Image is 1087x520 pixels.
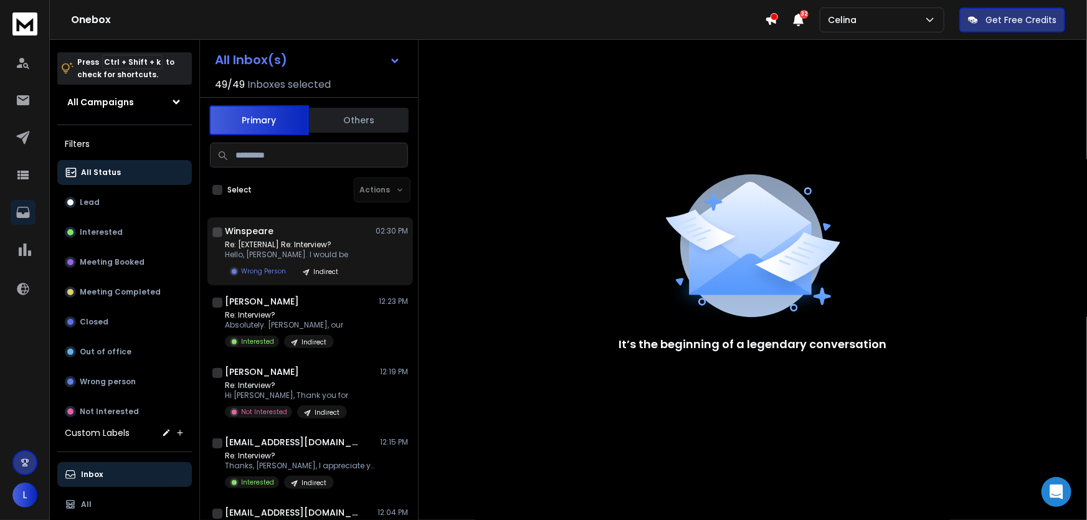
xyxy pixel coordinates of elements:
img: logo [12,12,37,35]
button: Meeting Completed [57,280,192,305]
h1: [PERSON_NAME] [225,366,299,378]
p: Hi [PERSON_NAME], Thank you for [225,390,348,400]
p: Press to check for shortcuts. [77,56,174,81]
p: Re: Interview? [225,310,343,320]
h3: Custom Labels [65,427,130,439]
button: Lead [57,190,192,215]
p: Absolutely. [PERSON_NAME], our [225,320,343,330]
span: 32 [800,10,809,19]
h1: [PERSON_NAME] [225,295,299,308]
button: Wrong person [57,369,192,394]
p: Indirect [301,478,326,488]
h3: Filters [57,135,192,153]
button: Closed [57,310,192,334]
h1: All Inbox(s) [215,54,287,66]
p: 12:15 PM [380,437,408,447]
button: L [12,483,37,508]
p: Not Interested [80,407,139,417]
p: It’s the beginning of a legendary conversation [619,336,887,353]
p: Re: Interview? [225,451,374,461]
p: 12:19 PM [380,367,408,377]
p: Out of office [80,347,131,357]
button: Not Interested [57,399,192,424]
p: 02:30 PM [376,226,408,236]
p: Indirect [313,267,338,277]
button: Interested [57,220,192,245]
p: Indirect [315,408,339,417]
p: Meeting Booked [80,257,145,267]
p: Interested [241,337,274,346]
button: Inbox [57,462,192,487]
h1: [EMAIL_ADDRESS][DOMAIN_NAME] [225,506,362,519]
p: Thanks, [PERSON_NAME], I appreciate your [225,461,374,471]
p: Meeting Completed [80,287,161,297]
button: Out of office [57,339,192,364]
p: Interested [80,227,123,237]
p: Lead [80,197,100,207]
p: 12:04 PM [377,508,408,518]
p: Not Interested [241,407,287,417]
p: Closed [80,317,108,327]
button: Primary [209,105,309,135]
h1: [EMAIL_ADDRESS][DOMAIN_NAME] [225,436,362,448]
button: All [57,492,192,517]
h3: Inboxes selected [247,77,331,92]
h1: Onebox [71,12,765,27]
p: Get Free Credits [985,14,1056,26]
span: 49 / 49 [215,77,245,92]
p: Re: Interview? [225,381,348,390]
p: Hello, [PERSON_NAME]. I would be [225,250,348,260]
p: Re: [EXTERNAL] Re: Interview? [225,240,348,250]
p: Wrong person [80,377,136,387]
h1: Winspeare [225,225,273,237]
label: Select [227,185,252,195]
button: All Campaigns [57,90,192,115]
p: Indirect [301,338,326,347]
p: All Status [81,168,121,177]
button: Get Free Credits [959,7,1065,32]
p: 12:23 PM [379,296,408,306]
button: All Status [57,160,192,185]
button: Meeting Booked [57,250,192,275]
span: Ctrl + Shift + k [102,55,163,69]
button: All Inbox(s) [205,47,411,72]
p: All [81,499,92,509]
p: Wrong Person [241,267,286,276]
p: Celina [828,14,862,26]
button: Others [309,106,409,134]
p: Interested [241,478,274,487]
div: Open Intercom Messenger [1042,477,1071,507]
h1: All Campaigns [67,96,134,108]
p: Inbox [81,470,103,480]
